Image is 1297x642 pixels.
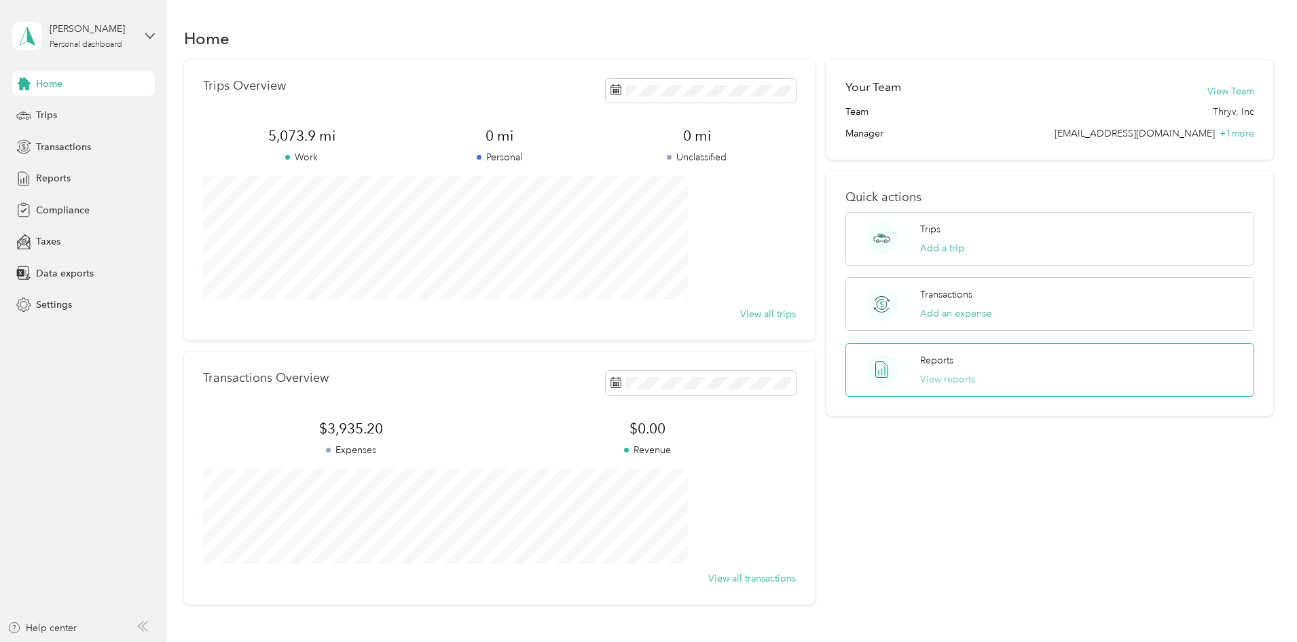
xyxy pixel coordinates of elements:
span: Reports [36,171,71,185]
span: Taxes [36,234,60,249]
div: [PERSON_NAME] [50,22,134,36]
div: Personal dashboard [50,41,122,49]
p: Revenue [499,443,795,457]
p: Transactions Overview [203,371,329,385]
h1: Home [184,31,230,46]
p: Work [203,150,401,164]
p: Expenses [203,443,499,457]
p: Unclassified [598,150,796,164]
span: Home [36,77,62,91]
span: [EMAIL_ADDRESS][DOMAIN_NAME] [1055,128,1215,139]
p: Reports [920,353,953,368]
span: $3,935.20 [203,419,499,438]
span: Manager [845,126,883,141]
p: Personal [401,150,598,164]
span: $0.00 [499,419,795,438]
span: Team [845,105,869,119]
span: 5,073.9 mi [203,126,401,145]
button: Add a trip [920,241,964,255]
span: 0 mi [401,126,598,145]
span: 0 mi [598,126,796,145]
button: View all trips [740,307,796,321]
button: View all transactions [708,571,796,586]
span: + 1 more [1220,128,1254,139]
button: Add an expense [920,306,991,321]
button: View reports [920,372,975,387]
span: Data exports [36,266,94,281]
button: Help center [7,621,77,635]
span: Transactions [36,140,91,154]
span: Compliance [36,203,90,217]
h2: Your Team [845,79,901,96]
p: Trips [920,222,940,236]
p: Quick actions [845,190,1254,204]
p: Trips Overview [203,79,286,93]
span: Thryv, Inc [1213,105,1254,119]
p: Transactions [920,287,972,302]
iframe: Everlance-gr Chat Button Frame [1221,566,1297,642]
span: Settings [36,298,72,312]
span: Trips [36,108,57,122]
button: View Team [1207,84,1254,99]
